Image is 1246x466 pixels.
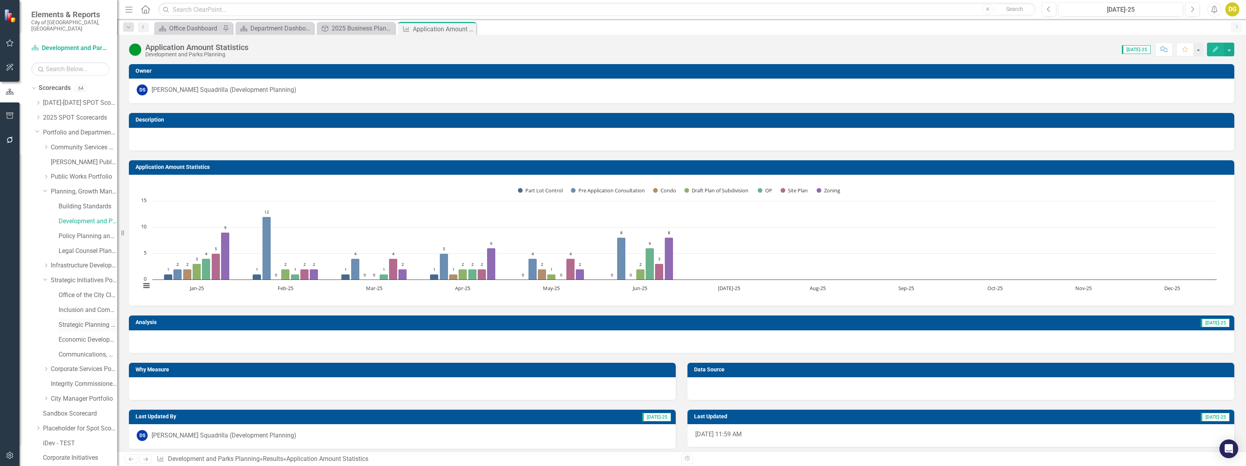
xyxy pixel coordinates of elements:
text: 12 [264,209,269,215]
path: Jan-25, 2. Condo. [183,269,192,280]
text: Jun-25 [632,285,647,292]
text: 0 [275,272,277,278]
text: 2 [462,262,464,267]
a: Scorecards [39,84,71,93]
text: 0 [630,272,632,278]
text: Oct-25 [987,285,1003,292]
text: 10 [141,223,146,230]
text: Apr-25 [455,285,470,292]
text: 4 [205,251,207,256]
div: 64 [75,85,87,91]
path: Feb-25, 2. Zoning. [310,269,318,280]
a: Corporate Initiatives [43,453,117,462]
text: 5 [215,246,217,251]
path: Mar-25, 4. Site Plan. [389,259,398,280]
div: DG [1225,2,1239,16]
h3: Owner [136,68,1230,74]
a: Legal Counsel Planning, Growth Management and Housing Delivery [59,247,117,256]
a: Office of the City Clerk [59,291,117,300]
path: Jan-25, 3. Draft Plan of Subdivision. [193,264,201,280]
button: Show OP [758,187,772,194]
h3: Application Amount Statistics [136,164,1230,170]
text: 8 [668,230,670,235]
small: City of [GEOGRAPHIC_DATA], [GEOGRAPHIC_DATA] [31,19,109,32]
text: 4 [392,251,395,256]
div: [DATE]-25 [1061,5,1180,14]
text: 4 [354,251,357,256]
text: Sep-25 [898,285,914,292]
text: 2 [481,262,483,267]
text: 2 [471,262,474,267]
div: Department Dashboard [250,23,312,33]
button: Search [995,4,1034,15]
a: Placeholder for Spot Scorecards [43,424,117,433]
path: Feb-25, 1. OP. [291,274,300,280]
text: 5 [443,246,445,251]
a: [PERSON_NAME] Public Libraries [51,158,117,167]
div: » » [157,455,676,464]
text: 6 [649,240,651,246]
text: 6 [490,240,493,246]
span: [DATE]-25 [1122,45,1151,54]
div: DS [137,84,148,95]
text: 2 [313,262,315,267]
div: Chart. Highcharts interactive chart. [137,181,1226,298]
a: Strategic Initiatives Portfolio [51,276,117,285]
a: Public Works Portfolio [51,172,117,181]
div: [DATE] 11:59 AM [687,424,1234,447]
path: May-25, 2. Condo. [538,269,546,280]
h3: Description [136,117,1230,123]
button: Show Zoning [817,187,840,194]
path: Jan-25, 5. Site Plan. [212,254,220,280]
div: Application Amount Statistics [286,455,368,462]
text: 1 [167,267,170,272]
text: Jan-25 [189,285,204,292]
span: Elements & Reports [31,10,109,19]
span: [DATE]-25 [642,413,671,421]
text: 0 [373,272,375,278]
a: Planning, Growth Management and Housing Delivery Portfolio [51,187,117,196]
text: 3 [658,256,660,262]
path: Apr-25, 2. Site Plan. [478,269,486,280]
text: 2 [541,262,543,267]
h3: Data Source [694,367,1230,373]
path: Apr-25, 1. Part Lot Control. [430,274,439,280]
button: View chart menu, Chart [141,280,152,291]
path: Apr-25, 1. Condo. [449,274,458,280]
a: Inclusion and Community Outreach [59,306,117,315]
text: 1 [433,267,436,272]
div: Office Dashboard [169,23,221,33]
path: Jan-25, 4. OP. [202,259,211,280]
text: Aug-25 [810,285,826,292]
text: 2 [579,262,581,267]
text: 2 [186,262,189,267]
a: Sandbox Scorecard [43,409,117,418]
div: Development and Parks Planning [145,52,248,57]
text: [DATE]-25 [718,285,740,292]
img: ClearPoint Strategy [3,8,18,23]
text: 1 [294,267,296,272]
path: Jun-25, 8. Pre Application Consultation. [617,238,626,280]
a: Department Dashboard [237,23,312,33]
path: Mar-25, 2. Zoning. [398,269,407,280]
input: Search ClearPoint... [158,3,1036,16]
text: 2 [177,262,179,267]
h3: Last Updated [694,414,977,419]
text: 2 [303,262,306,267]
text: 8 [620,230,623,235]
path: Feb-25, 2. Draft Plan of Subdivision. [281,269,290,280]
a: Communications, Marketing and Engagement [59,350,117,359]
span: [DATE]-25 [1201,319,1230,327]
path: Jun-25, 2. Draft Plan of Subdivision. [636,269,645,280]
a: [DATE]-[DATE] SPOT Scorecards [43,99,117,108]
path: May-25, 1. Draft Plan of Subdivision. [547,274,556,280]
text: 2 [402,262,404,267]
button: Show Part Lot Control [518,187,562,194]
h3: Last Updated By [136,414,445,419]
path: Jan-25, 2. Pre Application Consultation. [173,269,182,280]
a: Corporate Services Portfolio [51,365,117,374]
text: 3 [196,256,198,262]
path: Jun-25, 3. Site Plan. [655,264,664,280]
div: Application Amount Statistics [413,24,474,34]
text: 0 [364,272,366,278]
